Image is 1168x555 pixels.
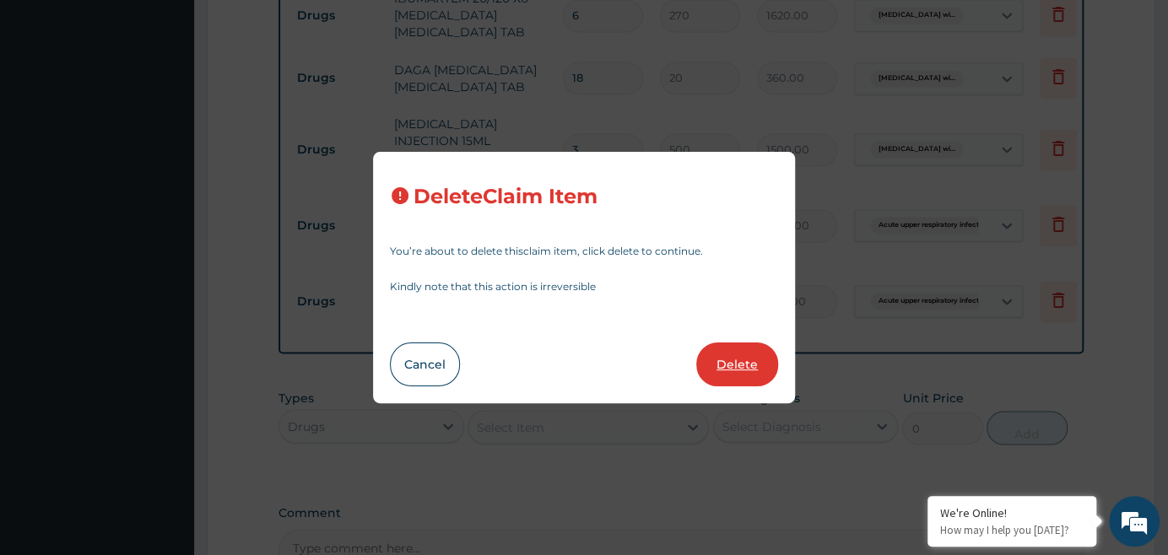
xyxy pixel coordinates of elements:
[31,84,68,127] img: d_794563401_company_1708531726252_794563401
[390,246,778,256] p: You’re about to delete this claim item , click delete to continue.
[390,282,778,292] p: Kindly note that this action is irreversible
[390,342,460,386] button: Cancel
[98,169,233,339] span: We're online!
[8,373,322,432] textarea: Type your message and hit 'Enter'
[414,186,598,208] h3: Delete Claim Item
[940,523,1084,537] p: How may I help you today?
[696,342,778,386] button: Delete
[277,8,317,49] div: Minimize live chat window
[940,505,1084,520] div: We're Online!
[88,94,284,116] div: Chat with us now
